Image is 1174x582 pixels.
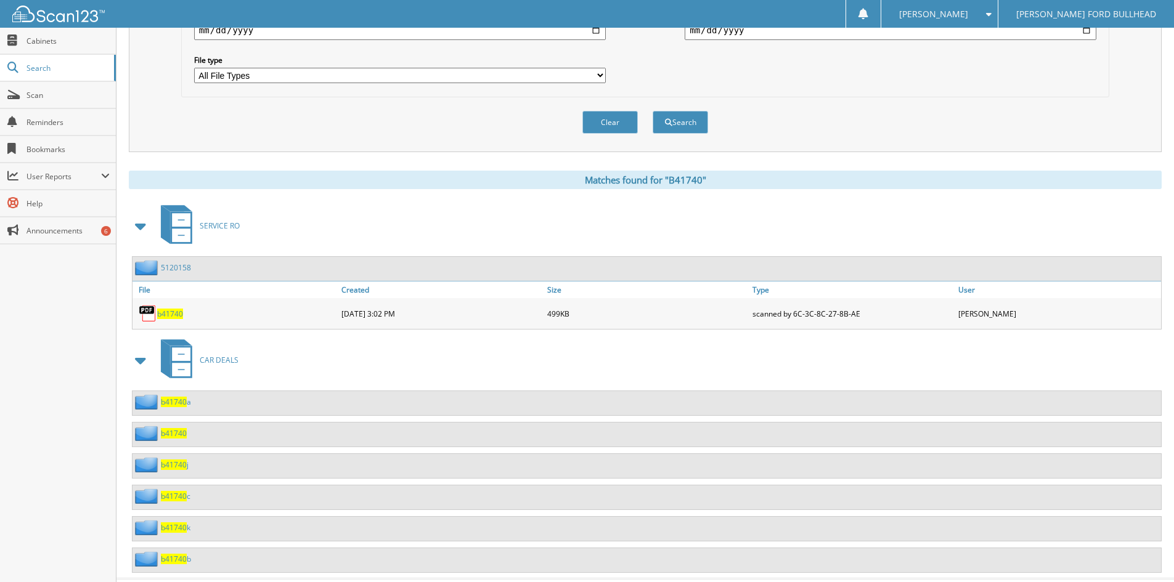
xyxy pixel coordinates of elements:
[1112,523,1174,582] iframe: Chat Widget
[338,301,544,326] div: [DATE] 3:02 PM
[129,171,1162,189] div: Matches found for "B41740"
[26,198,110,209] span: Help
[161,428,187,439] a: b41740
[685,20,1096,40] input: end
[161,262,191,273] a: 5120158
[132,281,338,298] a: File
[194,20,606,40] input: start
[899,10,968,18] span: [PERSON_NAME]
[101,226,111,236] div: 6
[161,459,187,470] span: b41740
[135,260,161,275] img: folder2.png
[153,201,240,250] a: SERVICE RO
[161,522,190,533] a: b41740k
[26,171,101,182] span: User Reports
[161,522,187,533] span: b41740
[1016,10,1156,18] span: [PERSON_NAME] FORD BULLHEAD
[135,520,161,535] img: folder2.png
[26,90,110,100] span: Scan
[955,281,1161,298] a: User
[161,491,190,501] a: b41740c
[153,336,238,384] a: CAR DEALS
[161,459,189,470] a: b41740j
[749,301,955,326] div: scanned by 6C-3C-8C-27-8B-AE
[157,309,183,319] a: b41740
[544,281,750,298] a: Size
[161,491,187,501] span: b41740
[26,63,108,73] span: Search
[26,225,110,236] span: Announcements
[135,457,161,472] img: folder2.png
[161,397,191,407] a: b41740a
[12,6,105,22] img: scan123-logo-white.svg
[582,111,638,134] button: Clear
[194,55,606,65] label: File type
[135,394,161,410] img: folder2.png
[544,301,750,326] div: 499KB
[955,301,1161,326] div: [PERSON_NAME]
[161,397,187,407] span: b41740
[200,220,240,231] span: SERVICE RO
[135,551,161,567] img: folder2.png
[749,281,955,298] a: Type
[338,281,544,298] a: Created
[161,554,191,564] a: b41740b
[200,355,238,365] span: CAR DEALS
[26,117,110,127] span: Reminders
[26,144,110,155] span: Bookmarks
[135,426,161,441] img: folder2.png
[653,111,708,134] button: Search
[26,36,110,46] span: Cabinets
[135,488,161,504] img: folder2.png
[161,554,187,564] span: b41740
[139,304,157,323] img: PDF.png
